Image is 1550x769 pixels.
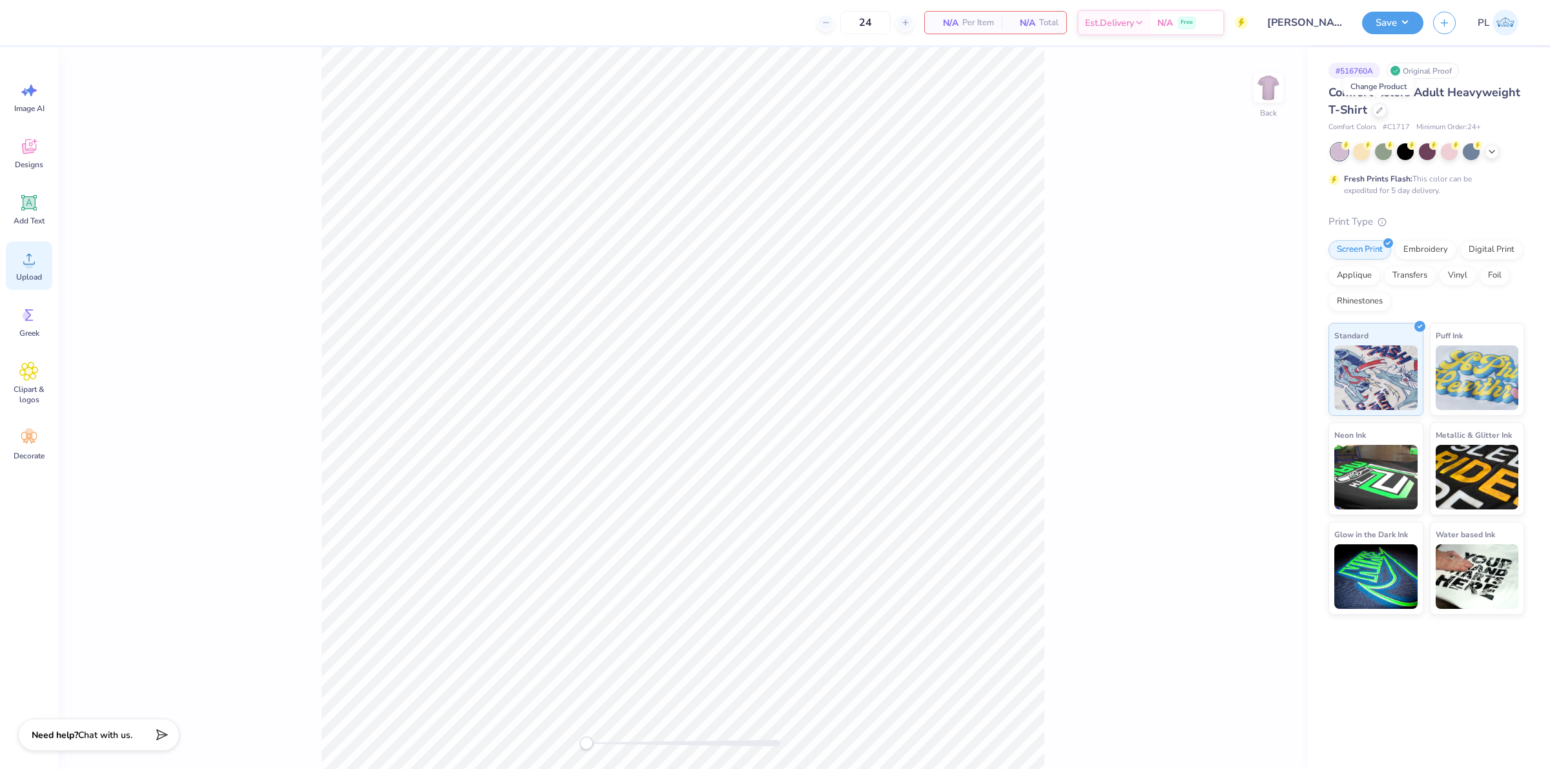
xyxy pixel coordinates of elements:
[1328,63,1380,79] div: # 516760A
[1328,292,1391,311] div: Rhinestones
[1384,266,1436,285] div: Transfers
[1478,15,1489,30] span: PL
[1416,122,1481,133] span: Minimum Order: 24 +
[1344,174,1412,184] strong: Fresh Prints Flash:
[1480,266,1510,285] div: Foil
[1328,85,1520,118] span: Comfort Colors Adult Heavyweight T-Shirt
[840,11,891,34] input: – –
[1009,16,1035,30] span: N/A
[1436,544,1519,609] img: Water based Ink
[1440,266,1476,285] div: Vinyl
[1328,214,1524,229] div: Print Type
[1334,445,1418,509] img: Neon Ink
[1334,345,1418,410] img: Standard
[1383,122,1410,133] span: # C1717
[1344,173,1503,196] div: This color can be expedited for 5 day delivery.
[1460,240,1523,260] div: Digital Print
[1328,266,1380,285] div: Applique
[1436,329,1463,342] span: Puff Ink
[32,729,78,741] strong: Need help?
[16,272,42,282] span: Upload
[1395,240,1456,260] div: Embroidery
[1493,10,1518,36] img: Pamela Lois Reyes
[15,159,43,170] span: Designs
[1436,428,1512,442] span: Metallic & Glitter Ink
[1362,12,1423,34] button: Save
[8,384,50,405] span: Clipart & logos
[1260,107,1277,119] div: Back
[1257,10,1352,36] input: Untitled Design
[1334,528,1408,541] span: Glow in the Dark Ink
[1039,16,1059,30] span: Total
[1255,75,1281,101] img: Back
[1436,345,1519,410] img: Puff Ink
[962,16,994,30] span: Per Item
[14,216,45,226] span: Add Text
[1334,329,1369,342] span: Standard
[1328,122,1376,133] span: Comfort Colors
[1334,544,1418,609] img: Glow in the Dark Ink
[1328,240,1391,260] div: Screen Print
[78,729,132,741] span: Chat with us.
[1085,16,1134,30] span: Est. Delivery
[14,103,45,114] span: Image AI
[580,737,593,750] div: Accessibility label
[19,328,39,338] span: Greek
[1181,18,1193,27] span: Free
[1343,77,1414,96] div: Change Product
[1387,63,1459,79] div: Original Proof
[1436,445,1519,509] img: Metallic & Glitter Ink
[1472,10,1524,36] a: PL
[1436,528,1495,541] span: Water based Ink
[1334,428,1366,442] span: Neon Ink
[933,16,958,30] span: N/A
[14,451,45,461] span: Decorate
[1157,16,1173,30] span: N/A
